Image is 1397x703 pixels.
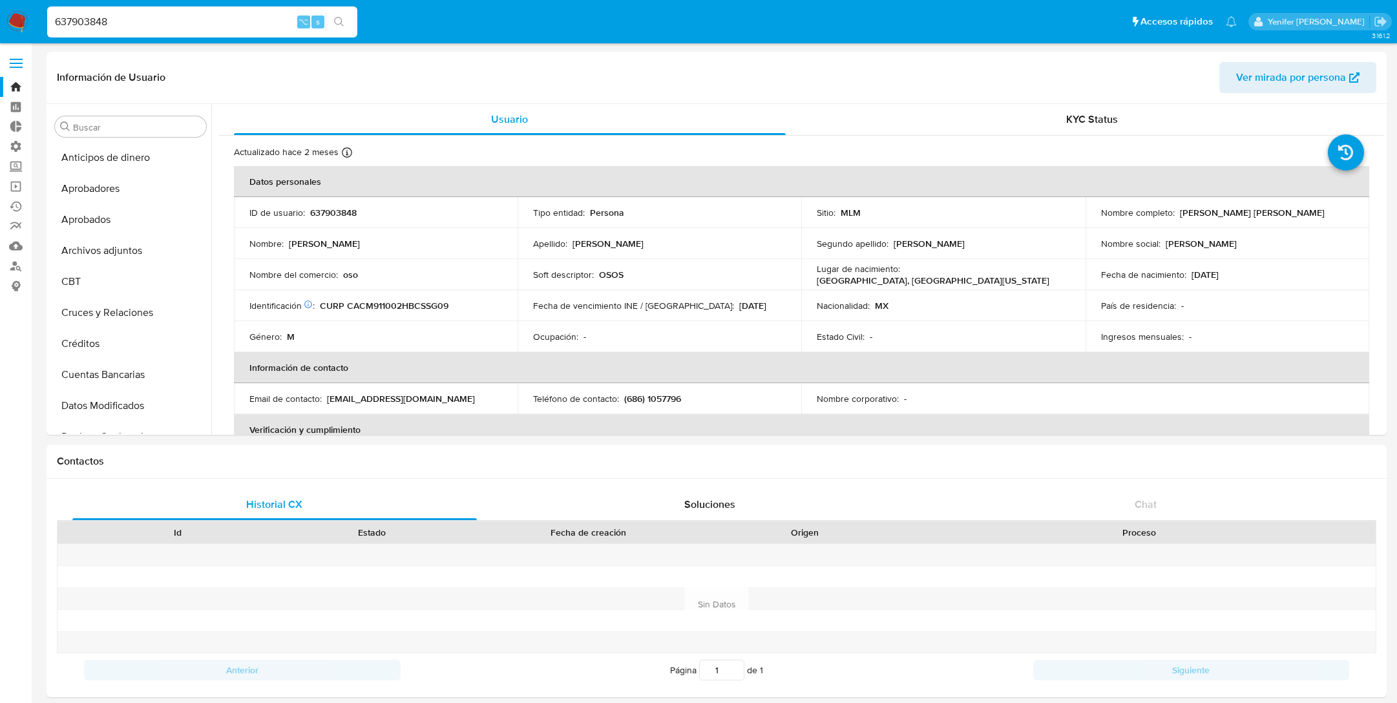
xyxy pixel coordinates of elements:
h1: Información de Usuario [57,71,165,84]
span: Página de [670,660,763,680]
a: Notificaciones [1226,16,1237,27]
p: Estado Civil : [817,331,865,342]
p: [PERSON_NAME] [894,238,965,249]
button: Anterior [84,660,401,680]
button: Cuentas Bancarias [50,359,211,390]
p: Sitio : [817,207,835,218]
input: Buscar [73,121,201,133]
p: Persona [590,207,624,218]
p: Actualizado hace 2 meses [234,146,339,158]
p: - [1181,300,1184,311]
div: Fecha de creación [478,526,698,539]
button: Ver mirada por persona [1219,62,1376,93]
p: Segundo apellido : [817,238,888,249]
th: Datos personales [234,166,1369,197]
p: MLM [841,207,861,218]
div: Origen [717,526,893,539]
span: s [316,16,320,28]
a: Salir [1374,15,1387,28]
span: Soluciones [684,497,735,512]
span: ⌥ [299,16,308,28]
p: Tipo entidad : [533,207,585,218]
p: Género : [249,331,282,342]
p: [PERSON_NAME] [289,238,360,249]
p: Soft descriptor : [533,269,594,280]
span: Usuario [491,112,528,127]
button: Aprobados [50,204,211,235]
p: 637903848 [310,207,357,218]
p: [PERSON_NAME] [572,238,644,249]
p: [GEOGRAPHIC_DATA], [GEOGRAPHIC_DATA][US_STATE] [817,275,1049,286]
p: Fecha de nacimiento : [1101,269,1186,280]
p: M [287,331,295,342]
button: Devices Geolocation [50,421,211,452]
p: oso [343,269,358,280]
p: yenifer.pena@mercadolibre.com [1268,16,1369,28]
p: Nacionalidad : [817,300,870,311]
button: Siguiente [1033,660,1350,680]
input: Buscar usuario o caso... [47,14,357,30]
button: Archivos adjuntos [50,235,211,266]
p: Nombre del comercio : [249,269,338,280]
div: Id [89,526,266,539]
span: KYC Status [1066,112,1118,127]
p: - [583,331,586,342]
button: search-icon [326,13,352,31]
p: [DATE] [1192,269,1219,280]
button: Anticipos de dinero [50,142,211,173]
button: Cruces y Relaciones [50,297,211,328]
p: Lugar de nacimiento : [817,263,900,275]
p: - [870,331,872,342]
p: - [904,393,907,404]
p: OSOS [599,269,624,280]
span: Historial CX [246,497,302,512]
p: - [1189,331,1192,342]
div: Proceso [911,526,1367,539]
h1: Contactos [57,455,1376,468]
p: Fecha de vencimiento INE / [GEOGRAPHIC_DATA] : [533,300,734,311]
p: Ingresos mensuales : [1101,331,1184,342]
p: Apellido : [533,238,567,249]
p: [DATE] [739,300,766,311]
th: Información de contacto [234,352,1369,383]
button: CBT [50,266,211,297]
p: Ocupación : [533,331,578,342]
span: Accesos rápidos [1140,15,1213,28]
p: CURP CACM911002HBCSSG09 [320,300,448,311]
p: MX [875,300,888,311]
p: (686) 1057796 [624,393,681,404]
button: Créditos [50,328,211,359]
p: Email de contacto : [249,393,322,404]
span: 1 [760,664,763,677]
button: Aprobadores [50,173,211,204]
p: Nombre corporativo : [817,393,899,404]
p: Teléfono de contacto : [533,393,619,404]
p: Nombre social : [1101,238,1161,249]
p: [PERSON_NAME] [1166,238,1237,249]
p: Identificación : [249,300,315,311]
span: Chat [1135,497,1157,512]
p: Nombre : [249,238,284,249]
p: [EMAIL_ADDRESS][DOMAIN_NAME] [327,393,475,404]
p: País de residencia : [1101,300,1176,311]
p: [PERSON_NAME] [PERSON_NAME] [1180,207,1325,218]
div: Estado [284,526,460,539]
span: Ver mirada por persona [1236,62,1346,93]
p: Nombre completo : [1101,207,1175,218]
th: Verificación y cumplimiento [234,414,1369,445]
p: ID de usuario : [249,207,305,218]
button: Datos Modificados [50,390,211,421]
button: Buscar [60,121,70,132]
